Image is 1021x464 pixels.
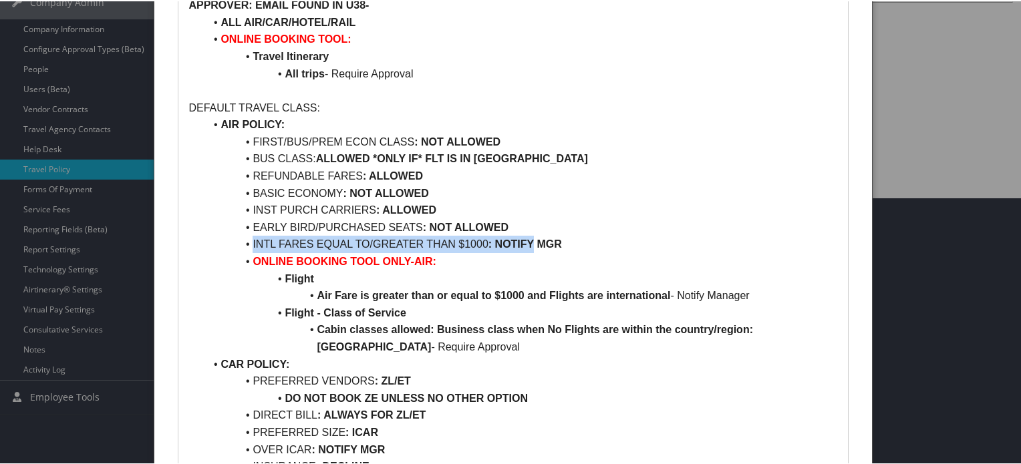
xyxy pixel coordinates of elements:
li: DIRECT BILL [204,405,837,423]
strong: : NOT ALLOWED [423,220,508,232]
strong: DO NOT BOOK ZE UNLESS NO OTHER OPTION [285,391,528,403]
strong: ALLOWED *ONLY IF* FLT IS IN [GEOGRAPHIC_DATA] [316,152,588,163]
p: DEFAULT TRAVEL CLASS: [188,98,837,115]
strong: Cabin classes allowed: Business class when No Flights are within the country/region: [GEOGRAPHIC_... [317,322,756,351]
strong: Travel Itinerary [253,49,329,61]
strong: Air Fare is greater than or equal to $1000 and Flights are international [317,288,670,300]
li: - Require Approval [204,320,837,354]
li: - Notify Manager [204,286,837,303]
li: REFUNDABLE FARES [204,166,837,184]
li: PREFERRED VENDORS [204,371,837,389]
li: BASIC ECONOMY [204,184,837,201]
li: BUS CLASS: [204,149,837,166]
strong: ONLINE BOOKING TOOL ONLY-AIR: [253,254,436,266]
li: FIRST/BUS/PREM ECON CLASS [204,132,837,150]
strong: CAR POLICY: [221,357,289,369]
strong: ALL AIR/CAR/HOTEL/RAIL [221,15,355,27]
li: INTL FARES EQUAL TO/GREATER THAN $1000 [204,234,837,252]
strong: All trips [285,67,325,78]
strong: : NOT [414,135,444,146]
strong: : [375,374,378,385]
strong: : ALWAYS FOR ZL/ET [317,408,426,419]
strong: ALLOWED [446,135,500,146]
strong: ONLINE BOOKING TOOL: [221,32,351,43]
strong: : ALLOWED [376,203,436,214]
strong: Flight - Class of Service [285,306,406,317]
li: INST PURCH CARRIERS [204,200,837,218]
strong: Flight [285,272,314,283]
strong: AIR POLICY: [221,118,285,129]
strong: : ICAR [345,425,378,437]
strong: ZL/ET [381,374,410,385]
li: EARLY BIRD/PURCHASED SEATS [204,218,837,235]
li: OVER ICAR [204,440,837,457]
strong: : ALLOWED [363,169,423,180]
strong: : NOT ALLOWED [343,186,429,198]
li: PREFERRED SIZE [204,423,837,440]
li: - Require Approval [204,64,837,81]
strong: : NOTIFY MGR [488,237,562,248]
strong: : NOTIFY MGR [311,443,385,454]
